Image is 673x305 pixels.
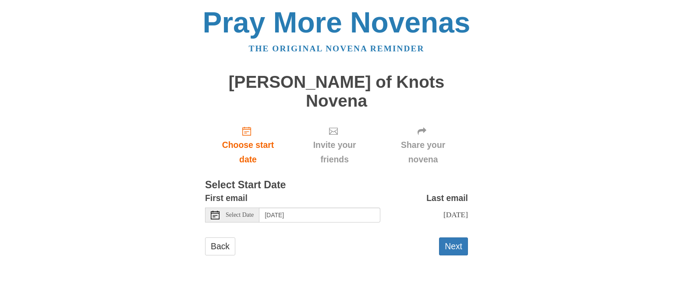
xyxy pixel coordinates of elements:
[249,44,425,53] a: The original novena reminder
[205,73,468,110] h1: [PERSON_NAME] of Knots Novena
[205,237,235,255] a: Back
[205,179,468,191] h3: Select Start Date
[226,212,254,218] span: Select Date
[291,119,378,171] div: Click "Next" to confirm your start date first.
[214,138,282,167] span: Choose start date
[203,6,471,39] a: Pray More Novenas
[426,191,468,205] label: Last email
[439,237,468,255] button: Next
[205,119,291,171] a: Choose start date
[387,138,459,167] span: Share your novena
[205,191,248,205] label: First email
[378,119,468,171] div: Click "Next" to confirm your start date first.
[300,138,369,167] span: Invite your friends
[443,210,468,219] span: [DATE]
